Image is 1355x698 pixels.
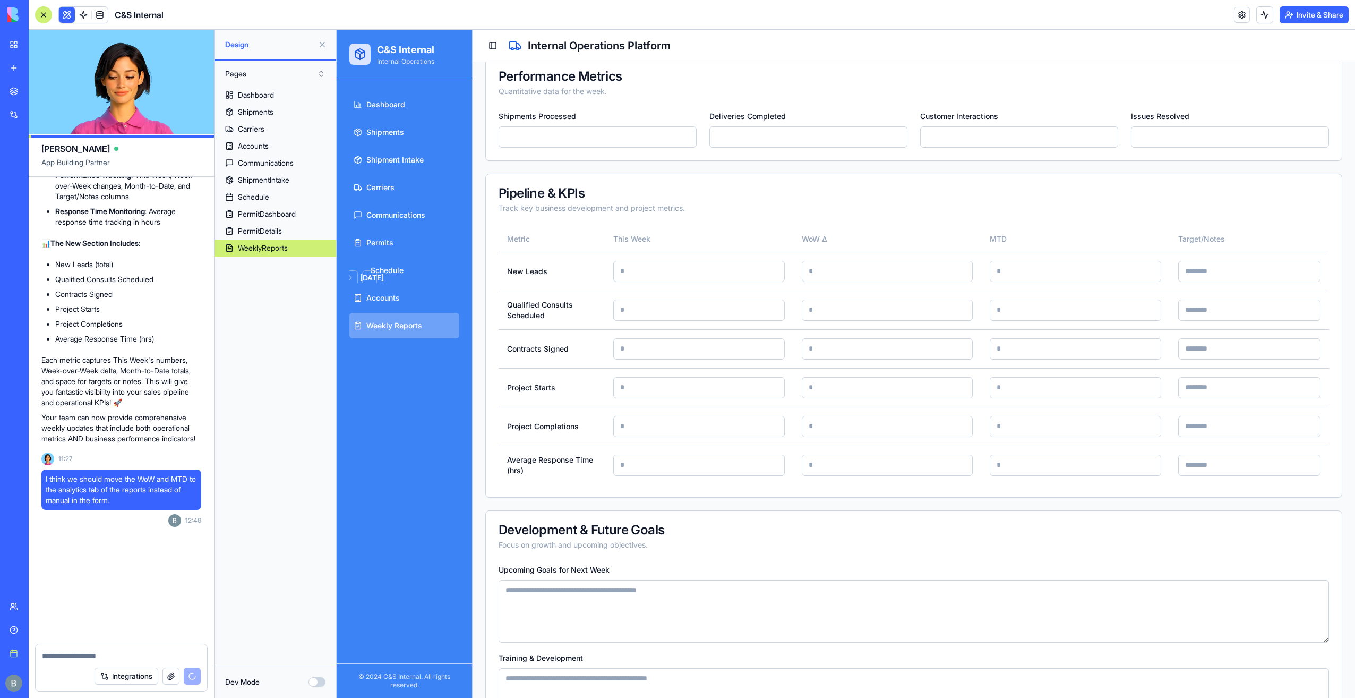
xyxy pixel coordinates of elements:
th: This Week [268,197,457,222]
a: Carriers [13,145,123,171]
p: Internal Operations [40,28,98,36]
td: Project Starts [162,338,268,377]
th: MTD [645,197,833,222]
a: Communications [215,155,336,172]
div: PermitDetails [238,226,282,236]
td: Contracts Signed [162,300,268,338]
span: Weekly Reports [30,291,85,301]
td: New Leads [162,222,268,261]
a: Carriers [215,121,336,138]
label: Dev Mode [225,677,260,687]
div: Pipeline & KPIs [162,157,992,170]
a: Shipments [215,104,336,121]
strong: Response Time Monitoring [55,207,145,216]
div: PermitDashboard [238,209,296,219]
label: Upcoming Goals for Next Week [162,535,273,544]
span: 11:27 [58,455,72,463]
a: WeeklyReports [215,240,336,257]
label: Training & Development [162,624,246,633]
span: Dashboard [30,70,68,80]
div: © 2024 C&S Internal. All rights reserved. [8,643,127,660]
th: Metric [162,197,268,222]
th: Target/Notes [833,197,992,222]
img: ACg8ocIug40qN1SCXJiinWdltW7QsPxROn8ZAVDlgOtPD8eQfXIZmw=s96-c [5,675,22,692]
span: [PERSON_NAME] [41,142,110,155]
span: Shipments [30,97,67,108]
div: Dashboard [238,90,274,100]
li: Project Starts [55,304,201,314]
button: Pages [220,65,331,82]
a: ShipmentIntake [215,172,336,189]
p: Your team can now provide comprehensive weekly updates that include both operational metrics AND ... [41,412,201,444]
a: PermitDashboard [215,206,336,223]
button: Go to previous month [25,241,40,256]
button: Integrations [95,668,158,685]
li: Contracts Signed [55,289,201,300]
div: Shipments [238,107,273,117]
img: ACg8ocIug40qN1SCXJiinWdltW7QsPxROn8ZAVDlgOtPD8eQfXIZmw=s96-c [168,514,181,527]
span: Permits [30,208,57,218]
div: ShipmentIntake [238,175,289,185]
a: Dashboard [215,87,336,104]
div: Schedule [238,192,269,202]
label: Customer Interactions [584,82,662,91]
span: Schedule [34,235,67,246]
div: Development & Future Goals [162,494,992,507]
a: Communications [13,173,123,198]
span: Design [225,39,314,50]
a: Shipments [13,90,123,115]
strong: The New Section Includes: [50,239,141,248]
a: Weekly Reports [13,283,123,309]
li: Qualified Consults Scheduled [55,274,201,285]
img: logo [7,7,73,22]
a: PermitDetails [215,223,336,240]
li: New Leads (total) [55,259,201,270]
button: Invite & Share [1280,6,1349,23]
label: Deliveries Completed [373,82,449,91]
td: Average Response Time (hrs) [162,416,268,455]
span: App Building Partner [41,157,201,176]
a: Schedule [215,189,336,206]
li: Average Response Time (hrs) [55,334,201,344]
span: Shipment Intake [30,125,87,135]
label: Shipments Processed [162,82,239,91]
div: Quantitative data for the week. [162,56,992,67]
a: Accounts [215,138,336,155]
span: Accounts [30,263,63,274]
li: Project Completions [55,319,201,329]
div: Focus on growth and upcoming objectives. [162,510,992,521]
a: Schedule [13,228,123,253]
div: WeeklyReports [238,243,288,253]
h1: C&S Internal [40,13,98,28]
img: Ella_00000_wcx2te.png [41,453,54,465]
td: Project Completions [162,377,268,416]
span: Carriers [30,152,58,163]
div: Communications [238,158,294,168]
a: Shipment Intake [13,117,123,143]
span: C&S Internal [115,8,164,21]
li: : This Week, Week-over-Week changes, Month-to-Date, and Target/Notes columns [55,170,201,202]
p: 📊 [41,238,201,249]
div: Performance Metrics [162,40,992,53]
h2: Internal Operations Platform [191,8,334,23]
li: : Average response time tracking in hours [55,206,201,227]
label: Issues Resolved [794,82,853,91]
div: Track key business development and project metrics. [162,173,992,184]
a: Accounts [13,256,123,281]
button: Go to next month [6,241,21,256]
span: Communications [30,180,89,191]
div: Carriers [238,124,264,134]
a: Dashboard [13,62,123,88]
div: Accounts [238,141,269,151]
td: Qualified Consults Scheduled [162,261,268,300]
a: Permits [13,200,123,226]
span: 12:46 [185,516,201,525]
th: WoW Δ [457,197,645,222]
span: I think we should move the WoW and MTD to the analytics tab of the reports instead of manual in t... [46,474,197,506]
p: Each metric captures This Week's numbers, Week-over-Week delta, Month-to-Date totals, and space f... [41,355,201,408]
